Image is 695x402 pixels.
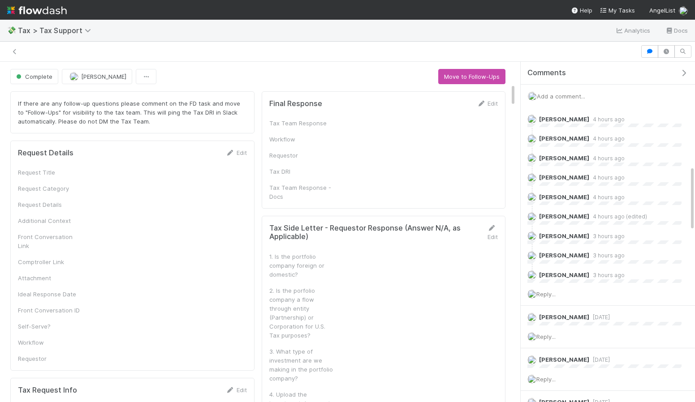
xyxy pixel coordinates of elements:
img: avatar_66854b90-094e-431f-b713-6ac88429a2b8.png [527,115,536,124]
div: Front Conversation ID [18,306,85,315]
span: [PERSON_NAME] [539,356,589,363]
span: [PERSON_NAME] [539,313,589,321]
div: 1. Is the portfolio company foreign or domestic? [269,252,337,279]
span: 4 hours ago (edited) [589,213,647,220]
button: [PERSON_NAME] [62,69,132,84]
div: Workflow [269,135,337,144]
img: avatar_6daca87a-2c2e-4848-8ddb-62067031c24f.png [679,6,688,15]
span: Add a comment... [537,93,585,100]
h5: Tax Side Letter - Requestor Response (Answer N/A, as Applicable) [269,224,479,241]
span: 4 hours ago [589,194,625,201]
div: Comptroller Link [18,257,85,266]
div: Request Category [18,184,85,193]
span: [DATE] [589,356,610,363]
span: 4 hours ago [589,174,625,181]
span: Reply... [536,376,556,383]
div: Front Conversation Link [18,232,85,250]
button: Move to Follow-Ups [438,69,505,84]
h5: Final Response [269,99,322,108]
span: [PERSON_NAME] [81,73,126,80]
span: [PERSON_NAME] [539,213,589,220]
img: avatar_6daca87a-2c2e-4848-8ddb-62067031c24f.png [527,290,536,299]
img: avatar_66854b90-094e-431f-b713-6ac88429a2b8.png [527,231,536,240]
span: AngelList [649,7,675,14]
img: avatar_6daca87a-2c2e-4848-8ddb-62067031c24f.png [528,92,537,101]
a: Analytics [615,25,651,36]
img: avatar_6daca87a-2c2e-4848-8ddb-62067031c24f.png [527,332,536,341]
div: Tax Team Response [269,119,337,128]
span: [PERSON_NAME] [539,174,589,181]
img: avatar_7ba8ec58-bd0f-432b-b5d2-ae377bfaef52.png [527,251,536,260]
div: Requestor [269,151,337,160]
a: Docs [665,25,688,36]
div: Ideal Response Date [18,290,85,299]
span: 4 hours ago [589,116,625,123]
div: Tax Team Response - Docs [269,183,337,201]
div: Tax DRI [269,167,337,176]
img: avatar_66854b90-094e-431f-b713-6ac88429a2b8.png [527,270,536,279]
span: If there are any follow-up questions please comment on the FD task and move to "Follow-Ups" for v... [18,100,242,125]
span: 3 hours ago [589,272,625,278]
span: Comments [527,68,566,77]
div: 2. Is the porfolio company a flow through entity (Partnership) or Corporation for U.S. Tax purposes? [269,286,337,340]
span: 4 hours ago [589,155,625,162]
span: My Tasks [600,7,635,14]
a: Edit [226,386,247,393]
span: 3 hours ago [589,252,625,259]
div: Request Title [18,168,85,177]
a: Edit [477,100,498,107]
span: 💸 [7,26,16,34]
img: avatar_7ba8ec58-bd0f-432b-b5d2-ae377bfaef52.png [527,313,536,322]
img: avatar_7ba8ec58-bd0f-432b-b5d2-ae377bfaef52.png [527,134,536,143]
div: Additional Context [18,216,85,225]
img: avatar_7ba8ec58-bd0f-432b-b5d2-ae377bfaef52.png [527,212,536,221]
span: Complete [14,73,52,80]
img: avatar_6daca87a-2c2e-4848-8ddb-62067031c24f.png [527,375,536,384]
span: Tax > Tax Support [18,26,95,35]
span: [PERSON_NAME] [539,232,589,239]
h5: Request Details [18,149,73,158]
span: 3 hours ago [589,233,625,239]
img: avatar_66854b90-094e-431f-b713-6ac88429a2b8.png [527,154,536,163]
img: avatar_7ba8ec58-bd0f-432b-b5d2-ae377bfaef52.png [527,173,536,182]
a: Edit [226,149,247,156]
span: [DATE] [589,314,610,321]
span: Reply... [536,291,556,298]
a: Edit [487,224,498,240]
span: [PERSON_NAME] [539,135,589,142]
img: avatar_66854b90-094e-431f-b713-6ac88429a2b8.png [527,192,536,201]
div: Workflow [18,338,85,347]
div: Self-Serve? [18,322,85,331]
span: [PERSON_NAME] [539,271,589,278]
span: Reply... [536,333,556,340]
img: logo-inverted-e16ddd16eac7371096b0.svg [7,3,67,18]
h5: Tax Request Info [18,386,77,395]
div: Help [571,6,592,15]
span: [PERSON_NAME] [539,115,589,123]
img: avatar_d45d11ee-0024-4901-936f-9df0a9cc3b4e.png [69,72,78,81]
div: Attachment [18,274,85,282]
span: [PERSON_NAME] [539,154,589,162]
span: 4 hours ago [589,135,625,142]
span: [PERSON_NAME] [539,252,589,259]
div: 3. What type of investment are we making in the portfolio company? [269,347,337,383]
a: My Tasks [600,6,635,15]
div: Request Details [18,200,85,209]
div: Requestor [18,354,85,363]
span: [PERSON_NAME] [539,193,589,201]
button: Complete [10,69,58,84]
img: avatar_d45d11ee-0024-4901-936f-9df0a9cc3b4e.png [527,355,536,364]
